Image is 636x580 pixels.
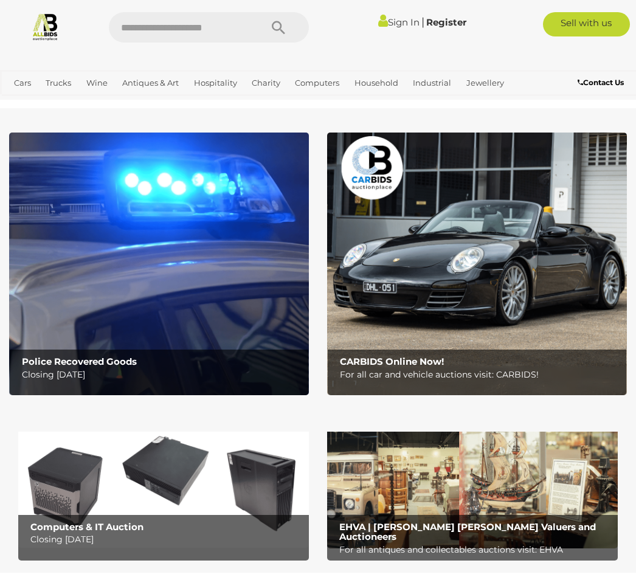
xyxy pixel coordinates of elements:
p: For all antiques and collectables auctions visit: EHVA [339,542,612,558]
a: CARBIDS Online Now! CARBIDS Online Now! For all car and vehicle auctions visit: CARBIDS! [327,133,627,395]
a: Register [426,16,466,28]
b: CARBIDS Online Now! [340,356,444,367]
a: Computers & IT Auction Computers & IT Auction Closing [DATE] [18,419,309,548]
a: Hospitality [189,73,242,93]
a: Charity [247,73,285,93]
img: Police Recovered Goods [9,133,309,395]
img: EHVA | Evans Hastings Valuers and Auctioneers [327,419,618,548]
a: Household [350,73,403,93]
b: Police Recovered Goods [22,356,137,367]
b: Contact Us [578,78,624,87]
b: EHVA | [PERSON_NAME] [PERSON_NAME] Valuers and Auctioneers [339,521,596,543]
b: Computers & IT Auction [30,521,143,533]
p: For all car and vehicle auctions visit: CARBIDS! [340,367,621,382]
a: Jewellery [461,73,509,93]
p: Closing [DATE] [30,532,303,547]
a: Police Recovered Goods Police Recovered Goods Closing [DATE] [9,133,309,395]
a: Contact Us [578,76,627,89]
a: Antiques & Art [117,73,184,93]
a: Trucks [41,73,76,93]
img: Allbids.com.au [31,12,60,41]
img: Computers & IT Auction [18,419,309,548]
a: Sign In [378,16,420,28]
p: Closing [DATE] [22,367,303,382]
a: Computers [290,73,344,93]
a: Wine [81,73,112,93]
a: EHVA | Evans Hastings Valuers and Auctioneers EHVA | [PERSON_NAME] [PERSON_NAME] Valuers and Auct... [327,419,618,548]
a: Industrial [408,73,456,93]
img: CARBIDS Online Now! [327,133,627,395]
button: Search [248,12,309,43]
a: Cars [9,73,36,93]
a: Office [9,93,42,113]
a: Sports [47,93,81,113]
a: [GEOGRAPHIC_DATA] [87,93,183,113]
span: | [421,15,424,29]
a: Sell with us [543,12,630,36]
